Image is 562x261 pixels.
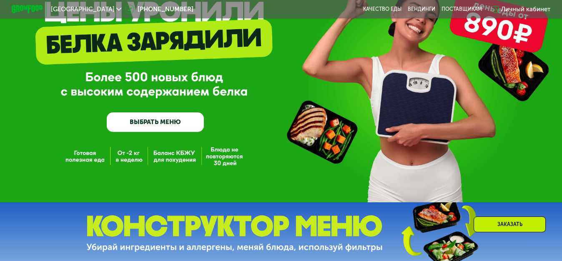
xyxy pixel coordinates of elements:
a: Вендинги [408,6,435,12]
a: Качество еды [363,6,401,12]
div: Личный кабинет [501,5,550,14]
a: ВЫБРАТЬ МЕНЮ [107,112,204,132]
a: [PHONE_NUMBER] [125,5,193,14]
div: поставщикам [442,6,482,12]
span: [GEOGRAPHIC_DATA] [51,6,115,12]
div: Заказать [474,216,546,232]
